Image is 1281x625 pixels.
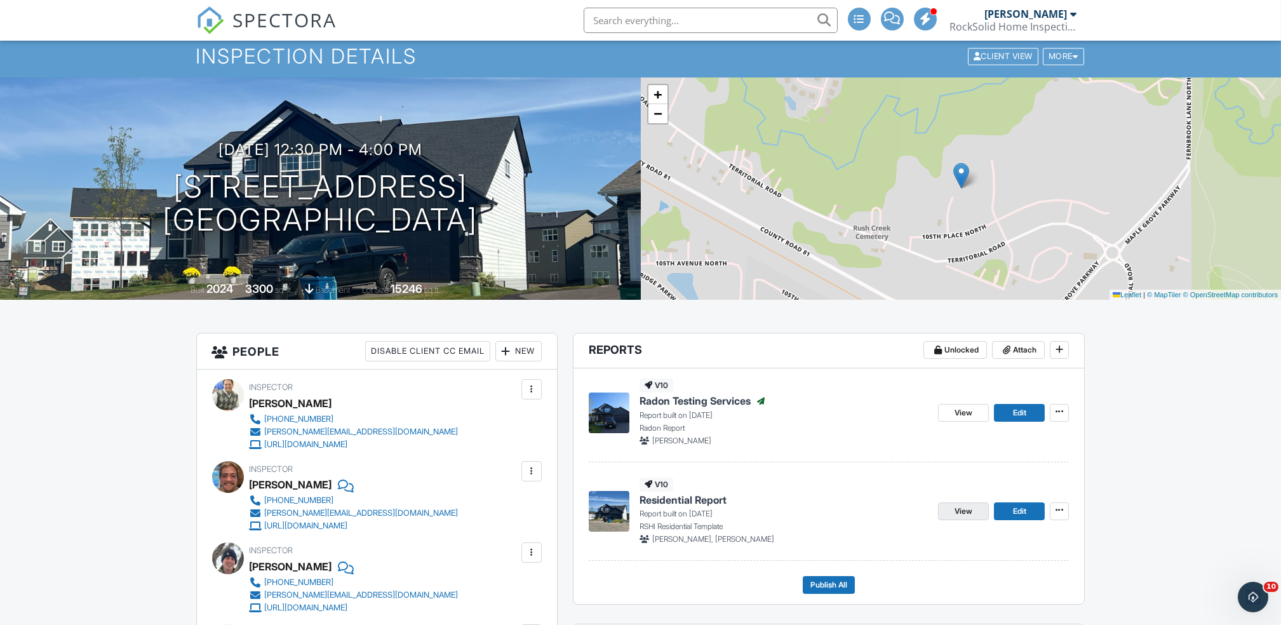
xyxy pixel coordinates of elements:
span: SPECTORA [233,6,337,33]
div: RockSolid Home Inspections [950,20,1077,33]
a: [PERSON_NAME][EMAIL_ADDRESS][DOMAIN_NAME] [250,426,459,438]
span: Inspector [250,382,293,392]
h3: [DATE] 12:30 pm - 4:00 pm [218,141,422,158]
a: Zoom out [648,104,667,123]
div: [PHONE_NUMBER] [265,495,334,506]
a: [URL][DOMAIN_NAME] [250,601,459,614]
span: sq. ft. [275,285,293,295]
div: [PERSON_NAME] [250,394,332,413]
div: New [495,341,542,361]
a: Zoom in [648,85,667,104]
div: [URL][DOMAIN_NAME] [265,521,348,531]
a: © MapTiler [1147,291,1181,299]
div: 15246 [391,282,422,295]
span: basement [316,285,350,295]
a: [PHONE_NUMBER] [250,494,459,507]
div: [PERSON_NAME] [250,557,332,576]
span: Inspector [250,546,293,555]
a: [URL][DOMAIN_NAME] [250,438,459,451]
span: sq.ft. [424,285,440,295]
span: | [1143,291,1145,299]
span: Lot Size [362,285,389,295]
div: [PHONE_NUMBER] [265,414,334,424]
a: SPECTORA [196,17,337,44]
div: [PERSON_NAME][EMAIL_ADDRESS][DOMAIN_NAME] [265,508,459,518]
div: [URL][DOMAIN_NAME] [265,603,348,613]
img: The Best Home Inspection Software - Spectora [196,6,224,34]
div: 3300 [245,282,273,295]
iframe: Intercom live chat [1238,582,1268,612]
a: Leaflet [1113,291,1141,299]
a: [PHONE_NUMBER] [250,413,459,426]
h3: People [197,333,557,370]
input: Search everything... [584,8,838,33]
div: Client View [968,48,1038,65]
div: 2024 [206,282,233,295]
a: [PERSON_NAME][EMAIL_ADDRESS][DOMAIN_NAME] [250,589,459,601]
a: [URL][DOMAIN_NAME] [250,520,459,532]
div: Disable Client CC Email [365,341,490,361]
span: + [654,86,662,102]
span: Built [191,285,205,295]
img: Marker [953,163,969,189]
a: [PHONE_NUMBER] [250,576,459,589]
h1: [STREET_ADDRESS] [GEOGRAPHIC_DATA] [163,170,478,238]
div: [PHONE_NUMBER] [265,577,334,588]
div: [PERSON_NAME] [985,8,1068,20]
div: More [1043,48,1084,65]
a: Client View [967,51,1042,60]
span: Inspector [250,464,293,474]
div: [PERSON_NAME][EMAIL_ADDRESS][DOMAIN_NAME] [265,590,459,600]
a: [PERSON_NAME][EMAIL_ADDRESS][DOMAIN_NAME] [250,507,459,520]
h1: Inspection Details [196,45,1085,67]
div: [PERSON_NAME][EMAIL_ADDRESS][DOMAIN_NAME] [265,427,459,437]
div: [URL][DOMAIN_NAME] [265,440,348,450]
a: © OpenStreetMap contributors [1183,291,1278,299]
span: 10 [1264,582,1278,592]
span: − [654,105,662,121]
div: [PERSON_NAME] [250,475,332,494]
